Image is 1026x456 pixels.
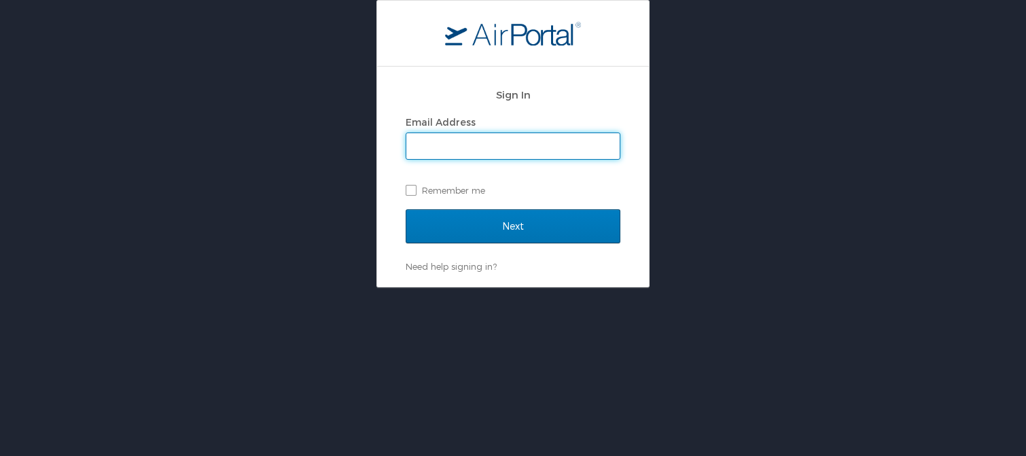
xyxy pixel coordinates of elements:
[406,180,620,200] label: Remember me
[445,21,581,46] img: logo
[406,209,620,243] input: Next
[406,261,497,272] a: Need help signing in?
[406,87,620,103] h2: Sign In
[406,116,476,128] label: Email Address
